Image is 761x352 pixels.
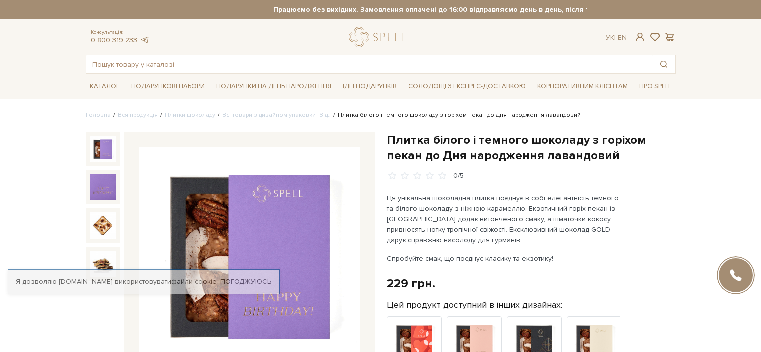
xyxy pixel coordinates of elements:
[171,277,217,286] a: файли cookie
[86,79,124,94] span: Каталог
[86,55,652,73] input: Пошук товару у каталозі
[165,111,215,119] a: Плитки шоколаду
[349,27,411,47] a: logo
[90,136,116,162] img: Плитка білого і темного шоколаду з горіхом пекан до Дня народження лавандовий
[140,36,150,44] a: telegram
[331,111,581,120] li: Плитка білого і темного шоколаду з горіхом пекан до Дня народження лавандовий
[404,78,530,95] a: Солодощі з експрес-доставкою
[90,174,116,200] img: Плитка білого і темного шоколаду з горіхом пекан до Дня народження лавандовий
[118,111,158,119] a: Вся продукція
[387,276,435,291] div: 229 грн.
[387,193,621,245] p: Ця унікальна шоколадна плитка поєднує в собі елегантність темного та білого шоколаду з ніжною кар...
[90,251,116,277] img: Плитка білого і темного шоколаду з горіхом пекан до Дня народження лавандовий
[90,212,116,238] img: Плитка білого і темного шоколаду з горіхом пекан до Дня народження лавандовий
[86,111,111,119] a: Головна
[222,111,331,119] a: Всі товари з дизайном упаковки "З д..
[212,79,335,94] span: Подарунки на День народження
[387,299,562,311] label: Цей продукт доступний в інших дизайнах:
[8,277,279,286] div: Я дозволяю [DOMAIN_NAME] використовувати
[652,55,675,73] button: Пошук товару у каталозі
[91,36,137,44] a: 0 800 319 233
[453,171,464,181] div: 0/5
[533,78,632,95] a: Корпоративним клієнтам
[387,132,676,163] h1: Плитка білого і темного шоколаду з горіхом пекан до Дня народження лавандовий
[220,277,271,286] a: Погоджуюсь
[91,29,150,36] span: Консультація:
[127,79,209,94] span: Подарункові набори
[635,79,675,94] span: Про Spell
[606,33,627,42] div: Ук
[618,33,627,42] a: En
[339,79,401,94] span: Ідеї подарунків
[614,33,616,42] span: |
[387,253,621,264] p: Спробуйте смак, що поєднує класику та екзотику!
